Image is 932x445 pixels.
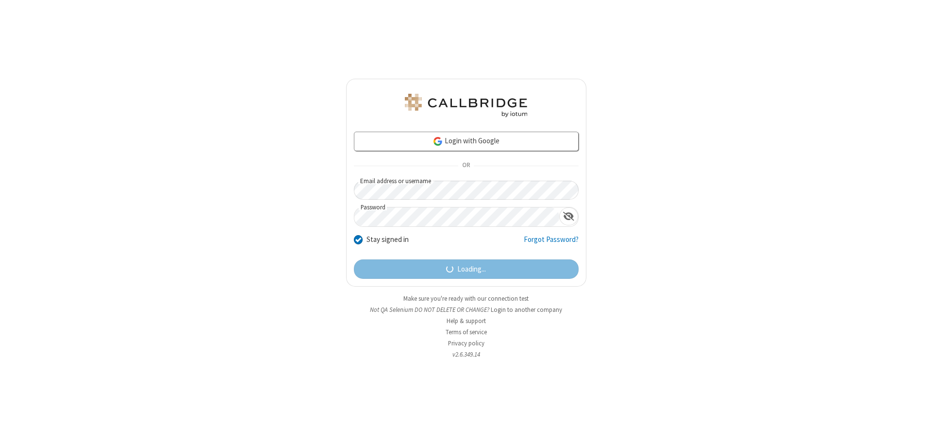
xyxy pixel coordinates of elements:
button: Loading... [354,259,579,279]
li: Not QA Selenium DO NOT DELETE OR CHANGE? [346,305,586,314]
img: QA Selenium DO NOT DELETE OR CHANGE [403,94,529,117]
a: Forgot Password? [524,234,579,253]
input: Email address or username [354,181,579,200]
button: Login to another company [491,305,562,314]
img: google-icon.png [433,136,443,147]
span: OR [458,159,474,173]
a: Privacy policy [448,339,484,347]
span: Loading... [457,264,486,275]
input: Password [354,207,559,226]
a: Help & support [447,317,486,325]
a: Make sure you're ready with our connection test [403,294,529,303]
div: Show password [559,207,578,225]
a: Terms of service [446,328,487,336]
label: Stay signed in [366,234,409,245]
li: v2.6.349.14 [346,350,586,359]
a: Login with Google [354,132,579,151]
